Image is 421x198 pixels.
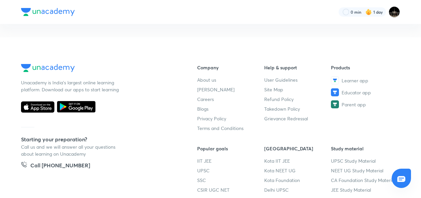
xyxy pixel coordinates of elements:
a: Takedown Policy [264,105,331,112]
span: Educator app [342,89,371,96]
h6: Products [331,64,398,71]
a: [PERSON_NAME] [197,86,264,93]
a: Site Map [264,86,331,93]
a: Terms and Conditions [197,125,264,132]
img: streak [365,9,372,15]
a: Kota NEET UG [264,167,331,174]
a: Privacy Policy [197,115,264,122]
a: CSIR UGC NET [197,186,264,193]
span: Parent app [342,101,366,108]
img: Parent app [331,100,339,108]
a: Refund Policy [264,96,331,103]
a: Grievance Redressal [264,115,331,122]
h6: Study material [331,145,398,152]
a: Company Logo [21,64,176,74]
a: Parent app [331,100,398,108]
a: UPSC [197,167,264,174]
a: Kota Foundation [264,177,331,184]
img: Educator app [331,88,339,96]
h6: [GEOGRAPHIC_DATA] [264,145,331,152]
a: JEE Study Material [331,186,398,193]
h6: Help & support [264,64,331,71]
a: Careers [197,96,264,103]
a: IIT JEE [197,157,264,164]
a: Educator app [331,88,398,96]
a: Kota IIT JEE [264,157,331,164]
p: Call us and we will answer all your questions about learning on Unacademy [21,143,121,157]
span: Learner app [342,77,368,84]
img: Learner app [331,76,339,84]
h6: Company [197,64,264,71]
a: Learner app [331,76,398,84]
img: Akash gym [389,6,400,18]
a: NEET UG Study Material [331,167,398,174]
span: Careers [197,96,214,103]
h5: Starting your preparation? [21,135,176,143]
a: Blogs [197,105,264,112]
p: Unacademy is India’s largest online learning platform. Download our apps to start learning [21,79,121,93]
a: CA Foundation Study Material [331,177,398,184]
h6: Popular goals [197,145,264,152]
a: UPSC Study Material [331,157,398,164]
a: Delhi UPSC [264,186,331,193]
img: Company Logo [21,8,75,16]
a: SSC [197,177,264,184]
a: Call [PHONE_NUMBER] [21,161,90,171]
img: Company Logo [21,64,75,72]
h5: Call [PHONE_NUMBER] [30,161,90,171]
a: About us [197,76,264,83]
a: User Guidelines [264,76,331,83]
